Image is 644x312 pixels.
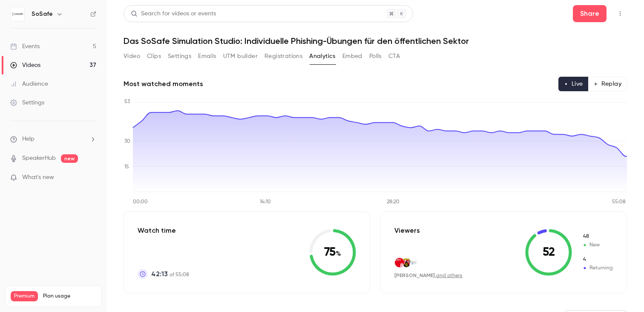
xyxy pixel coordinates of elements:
[612,199,626,205] tspan: 55:08
[264,49,302,63] button: Registrations
[573,5,607,22] button: Share
[394,225,420,236] p: Viewers
[408,258,418,267] img: europa-uni.de
[402,258,411,267] img: rhein-lahn.rlp.de
[151,269,189,279] p: of 55:08
[388,49,400,63] button: CTA
[10,42,40,51] div: Events
[198,49,216,63] button: Emails
[138,225,189,236] p: Watch time
[124,139,130,144] tspan: 30
[147,49,161,63] button: Clips
[588,77,627,91] button: Replay
[43,293,96,300] span: Plan usage
[558,77,589,91] button: Live
[22,135,34,144] span: Help
[124,79,203,89] h2: Most watched moments
[394,272,435,278] span: [PERSON_NAME]
[61,154,78,163] span: new
[223,49,258,63] button: UTM builder
[124,36,627,46] h1: Das SoSafe Simulation Studio: Individuelle Phishing-Übungen für den öffentlichen Sektor
[582,256,613,263] span: Returning
[124,99,130,104] tspan: 53
[22,173,54,182] span: What's new
[10,61,40,69] div: Videos
[10,80,48,88] div: Audience
[10,98,44,107] div: Settings
[309,49,336,63] button: Analytics
[394,272,463,279] div: ,
[124,165,129,170] tspan: 15
[342,49,362,63] button: Embed
[32,10,53,18] h6: SoSafe
[86,174,96,182] iframe: Noticeable Trigger
[436,273,463,278] a: and others
[613,7,627,20] button: Top Bar Actions
[151,269,168,279] span: 42:13
[387,199,400,205] tspan: 28:20
[582,241,613,249] span: New
[582,264,613,272] span: Returning
[260,199,271,205] tspan: 14:10
[395,258,404,267] img: uni-hamburg.de
[22,154,56,163] a: SpeakerHub
[582,233,613,240] span: New
[11,291,38,301] span: Premium
[131,9,216,18] div: Search for videos or events
[11,7,24,21] img: SoSafe
[10,135,96,144] li: help-dropdown-opener
[133,199,148,205] tspan: 00:00
[369,49,382,63] button: Polls
[168,49,191,63] button: Settings
[124,49,140,63] button: Video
